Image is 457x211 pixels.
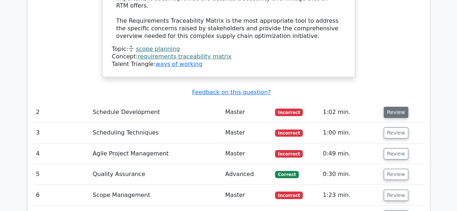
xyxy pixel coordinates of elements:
td: Master [222,123,272,143]
td: Schedule Development [90,102,222,123]
td: 5 [33,164,90,185]
td: 2 [33,102,90,123]
div: Concept: [112,53,345,61]
button: Review [384,190,408,201]
button: Review [384,107,408,118]
a: ways of working [155,61,202,67]
td: Scheduling Techniques [90,123,222,143]
button: Review [384,169,408,180]
td: 4 [33,144,90,164]
td: Master [222,102,272,123]
span: Incorrect [275,109,303,116]
td: 6 [33,185,90,206]
div: Topic: [112,45,345,53]
span: Incorrect [275,150,303,157]
button: Review [384,148,408,159]
td: Scope Management [90,185,222,206]
a: requirements traceability matrix [138,53,232,60]
td: Master [222,185,272,206]
td: 0:30 min. [320,164,381,185]
td: 3 [33,123,90,143]
span: Correct [275,171,298,178]
td: 1:02 min. [320,102,381,123]
td: Master [222,144,272,164]
span: Incorrect [275,129,303,137]
td: Advanced [222,164,272,185]
button: Review [384,127,408,139]
a: scope planning [136,45,180,52]
div: Talent Triangle: [112,45,345,68]
td: Agile Project Management [90,144,222,164]
td: 1:00 min. [320,123,381,143]
span: Incorrect [275,192,303,199]
td: 0:49 min. [320,144,381,164]
td: 1:23 min. [320,185,381,206]
td: Quality Assurance [90,164,222,185]
a: Feedback on this question? [192,89,271,96]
